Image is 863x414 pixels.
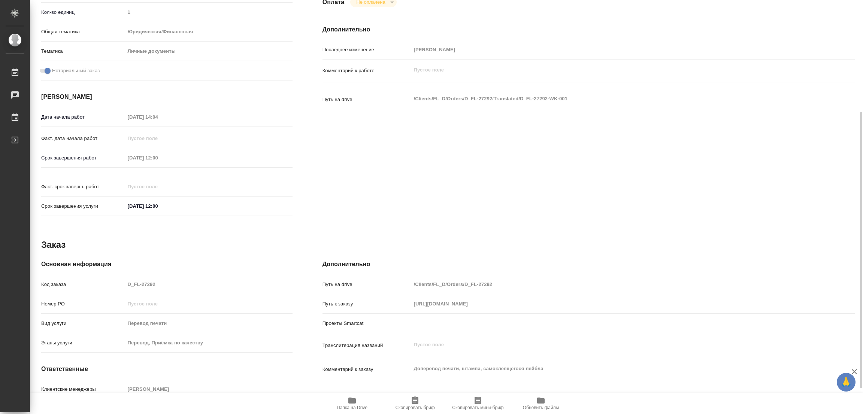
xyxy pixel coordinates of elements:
input: Пустое поле [125,112,191,122]
h2: Заказ [41,239,66,251]
p: Номер РО [41,300,125,308]
input: Пустое поле [411,298,811,309]
h4: Дополнительно [323,25,855,34]
button: Папка на Drive [321,393,384,414]
h4: [PERSON_NAME] [41,92,293,101]
div: Личные документы [125,45,293,58]
input: Пустое поле [125,318,293,329]
input: Пустое поле [125,133,191,144]
p: Вид услуги [41,320,125,327]
p: Кол-во единиц [41,9,125,16]
p: Путь на drive [323,96,411,103]
div: Юридическая/Финансовая [125,25,293,38]
p: Тематика [41,48,125,55]
p: Этапы услуги [41,339,125,347]
p: Путь на drive [323,281,411,288]
button: 🙏 [837,373,856,392]
p: Комментарий к работе [323,67,411,74]
span: Скопировать мини-бриф [452,405,503,410]
p: Транслитерация названий [323,342,411,349]
span: Скопировать бриф [395,405,434,410]
p: Проекты Smartcat [323,320,411,327]
p: Факт. дата начала работ [41,135,125,142]
input: Пустое поле [125,384,293,395]
p: Код заказа [41,281,125,288]
button: Скопировать бриф [384,393,446,414]
p: Последнее изменение [323,46,411,54]
input: Пустое поле [411,279,811,290]
textarea: Доперевод печати, штампа, самоклеящегося лейбла [411,362,811,375]
p: Срок завершения услуги [41,203,125,210]
input: Пустое поле [125,181,191,192]
p: Дата начала работ [41,113,125,121]
button: Скопировать мини-бриф [446,393,509,414]
input: Пустое поле [411,44,811,55]
span: Обновить файлы [523,405,559,410]
span: Папка на Drive [337,405,367,410]
input: Пустое поле [125,279,293,290]
span: 🙏 [840,374,853,390]
p: Путь к заказу [323,300,411,308]
p: Факт. срок заверш. работ [41,183,125,191]
input: Пустое поле [125,152,191,163]
button: Обновить файлы [509,393,572,414]
h4: Основная информация [41,260,293,269]
h4: Дополнительно [323,260,855,269]
input: Пустое поле [125,7,293,18]
p: Клиентские менеджеры [41,386,125,393]
p: Комментарий к заказу [323,366,411,373]
textarea: /Clients/FL_D/Orders/D_FL-27292/Translated/D_FL-27292-WK-001 [411,92,811,105]
span: Нотариальный заказ [52,67,100,74]
p: Срок завершения работ [41,154,125,162]
p: Общая тематика [41,28,125,36]
input: Пустое поле [125,337,293,348]
input: Пустое поле [125,298,293,309]
input: ✎ Введи что-нибудь [125,201,191,211]
h4: Ответственные [41,365,293,374]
